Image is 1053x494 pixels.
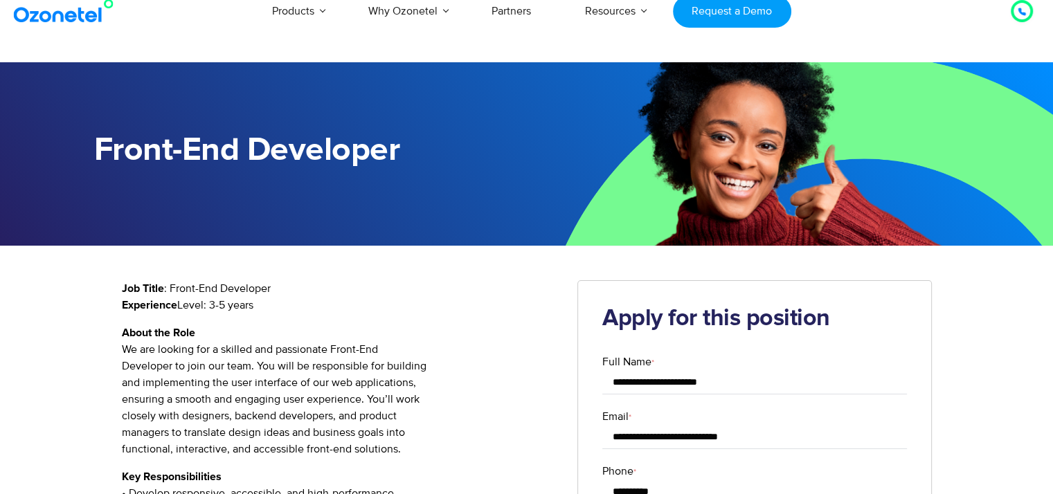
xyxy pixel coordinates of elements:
strong: About the Role [122,327,195,338]
label: Full Name [602,354,907,370]
h1: Front-End Developer [94,131,527,170]
p: : Front-End Developer Level: 3-5 years [122,280,557,313]
strong: Key Responsibilities [122,471,222,482]
p: We are looking for a skilled and passionate Front-End Developer to join our team. You will be res... [122,324,557,457]
h2: Apply for this position [602,305,907,333]
label: Email [602,408,907,425]
label: Phone [602,463,907,479]
strong: Experience [122,300,177,311]
strong: Job Title [122,283,164,294]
